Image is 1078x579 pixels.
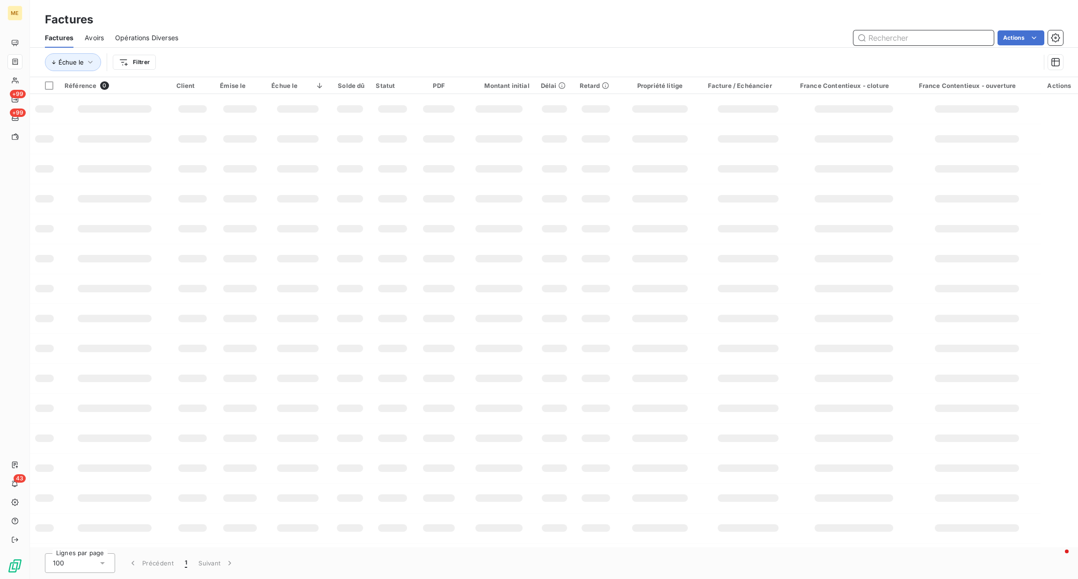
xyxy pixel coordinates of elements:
[335,82,365,89] div: Solde dû
[376,82,409,89] div: Statut
[113,55,156,70] button: Filtrer
[7,6,22,21] div: ME
[14,474,26,483] span: 43
[53,558,64,568] span: 100
[123,553,179,573] button: Précédent
[45,53,101,71] button: Échue le
[65,82,96,89] span: Référence
[45,33,73,43] span: Factures
[193,553,240,573] button: Suivant
[176,82,209,89] div: Client
[420,82,458,89] div: PDF
[115,33,178,43] span: Opérations Diverses
[708,82,789,89] div: Facture / Echéancier
[100,81,109,90] span: 0
[469,82,530,89] div: Montant initial
[58,58,84,66] span: Échue le
[45,11,93,28] h3: Factures
[1046,547,1069,570] iframe: Intercom live chat
[580,82,612,89] div: Retard
[7,558,22,573] img: Logo LeanPay
[185,558,187,568] span: 1
[10,90,26,98] span: +99
[541,82,568,89] div: Délai
[1046,82,1072,89] div: Actions
[998,30,1044,45] button: Actions
[623,82,697,89] div: Propriété litige
[271,82,324,89] div: Échue le
[919,82,1035,89] div: France Contentieux - ouverture
[800,82,908,89] div: France Contentieux - cloture
[10,109,26,117] span: +99
[179,553,193,573] button: 1
[85,33,104,43] span: Avoirs
[853,30,994,45] input: Rechercher
[220,82,260,89] div: Émise le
